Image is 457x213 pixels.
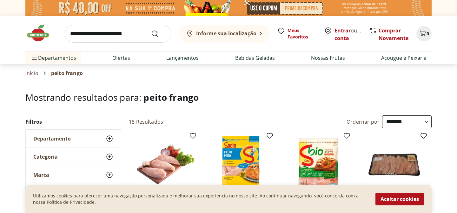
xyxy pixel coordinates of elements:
button: Aceitar cookies [375,193,424,205]
h2: 18 Resultados [129,118,163,125]
img: Filé de peito de frango Sadia 1kg [211,134,271,195]
span: 0 [427,31,429,37]
a: Lançamentos [166,54,199,62]
label: Ordernar por [347,118,380,125]
a: Meus Favoritos [277,27,317,40]
a: Comprar Novamente [379,27,408,42]
button: Informe sua localização [179,25,270,43]
img: Filé de Peito de Frango Resfriado Tamanho Família [365,134,425,195]
span: Meus Favoritos [288,27,317,40]
h2: Filtros [25,115,121,128]
img: Hortifruti [25,24,57,43]
b: Informe sua localização [196,30,256,37]
span: peito frango [51,70,83,76]
a: Início [25,70,38,76]
span: Departamentos [30,50,76,65]
button: Departamento [26,130,121,148]
a: Criar conta [334,27,369,42]
span: Marca [33,172,49,178]
button: Marca [26,166,121,184]
button: Menu [30,50,38,65]
a: Bebidas Geladas [235,54,275,62]
h1: Mostrando resultados para: [25,92,432,102]
button: Preço [26,184,121,202]
span: Departamento [33,135,71,142]
a: Açougue e Peixaria [381,54,427,62]
input: search [65,25,171,43]
img: Filé de Peito de Frango Resfriado [134,134,194,195]
button: Categoria [26,148,121,166]
span: peito frango [143,91,199,103]
p: Utilizamos cookies para oferecer uma navegação personalizada e melhorar sua experiencia no nosso ... [33,193,368,205]
button: Submit Search [151,30,166,38]
button: Carrinho [416,26,432,41]
span: ou [334,27,363,42]
a: Entrar [334,27,351,34]
span: Categoria [33,154,58,160]
a: Nossas Frutas [311,54,345,62]
a: Ofertas [112,54,130,62]
img: Filé de Peito de Frango Bio Sadia 1kg [288,134,348,195]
